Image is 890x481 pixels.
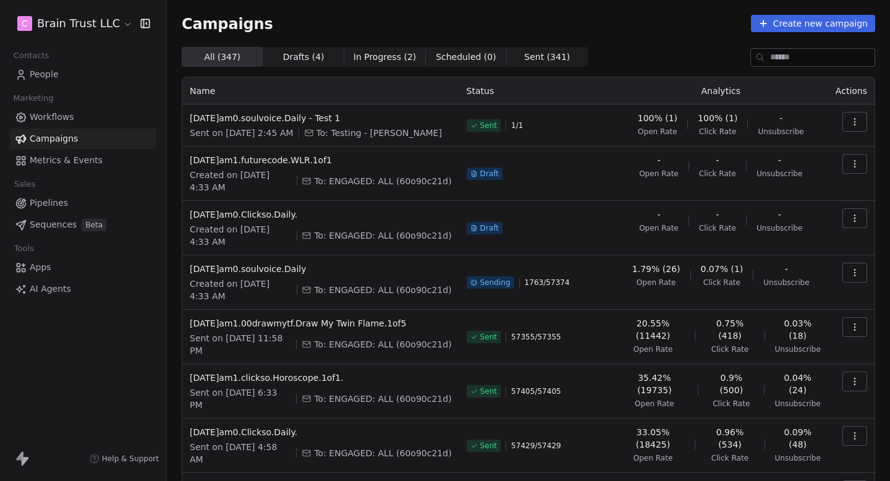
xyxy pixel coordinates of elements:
span: - [778,154,781,166]
span: 0.04% (24) [774,372,820,396]
th: Status [459,77,614,104]
span: Click Rate [713,399,750,409]
span: Sent on [DATE] 4:58 AM [190,441,291,466]
a: Campaigns [10,129,156,149]
span: Unsubscribe [756,223,802,233]
span: 100% (1) [698,112,737,124]
a: People [10,64,156,85]
span: Open Rate [634,344,673,354]
span: Created on [DATE] 4:33 AM [190,223,292,248]
span: Contacts [8,46,54,65]
span: 0.03% (18) [775,317,821,342]
a: Apps [10,257,156,278]
span: Click Rate [699,169,736,179]
span: 57355 / 57355 [511,332,561,342]
span: To: ENGAGED: ALL (60o90c21d) [314,284,451,296]
span: In Progress ( 2 ) [354,51,417,64]
span: Sent [480,386,497,396]
th: Name [182,77,459,104]
span: 1763 / 57374 [525,278,570,287]
span: Sent [480,332,497,342]
span: Drafts ( 4 ) [283,51,324,64]
span: Brain Trust LLC [37,15,120,32]
span: To: ENGAGED: ALL (60o90c21d) [314,393,451,405]
span: Workflows [30,111,74,124]
span: 1.79% (26) [632,263,680,275]
span: 1 / 1 [511,121,523,130]
span: 0.07% (1) [701,263,744,275]
span: Click Rate [703,278,740,287]
span: Click Rate [711,453,748,463]
span: To: Testing - Angie [316,127,442,139]
span: Pipelines [30,197,68,210]
span: Unsubscribe [775,344,821,354]
span: Unsubscribe [774,399,820,409]
span: - [785,263,788,275]
th: Actions [828,77,875,104]
span: Marketing [8,89,59,108]
span: C [22,17,28,30]
span: Help & Support [102,454,159,464]
span: [DATE]am1.clickso.Horoscope.1of1. [190,372,452,384]
a: Help & Support [90,454,159,464]
span: AI Agents [30,283,71,296]
a: Workflows [10,107,156,127]
span: 100% (1) [638,112,677,124]
span: [DATE]am0.Clickso.Daily. [190,426,452,438]
span: 57429 / 57429 [511,441,561,451]
span: Sequences [30,218,77,231]
span: Unsubscribe [763,278,809,287]
span: Created on [DATE] 4:33 AM [190,278,292,302]
a: AI Agents [10,279,156,299]
span: 0.9% (500) [708,372,754,396]
span: 20.55% (11442) [621,317,685,342]
span: To: ENGAGED: ALL (60o90c21d) [314,338,451,351]
span: 0.09% (48) [775,426,821,451]
button: CBrain Trust LLC [15,13,132,34]
span: To: ENGAGED: ALL (60o90c21d) [314,175,451,187]
span: - [657,154,660,166]
span: Click Rate [699,127,736,137]
span: Open Rate [635,399,674,409]
span: Sent [480,121,497,130]
span: Metrics & Events [30,154,103,167]
span: Scheduled ( 0 ) [436,51,496,64]
span: Open Rate [634,453,673,463]
span: Open Rate [639,169,679,179]
span: 57405 / 57405 [511,386,561,396]
span: People [30,68,59,81]
span: Draft [480,169,499,179]
span: Unsubscribe [758,127,803,137]
span: Sent on [DATE] 2:45 AM [190,127,294,139]
span: Sales [9,175,41,194]
span: Apps [30,261,51,274]
span: - [779,112,782,124]
span: Sent ( 341 ) [524,51,570,64]
th: Analytics [614,77,828,104]
span: To: ENGAGED: ALL (60o90c21d) [314,447,451,459]
span: [DATE]am0.soulvoice.Daily - Test 1 [190,112,452,124]
span: [DATE]am0.Clickso.Daily. [190,208,452,221]
span: Unsubscribe [775,453,821,463]
span: 0.96% (534) [705,426,754,451]
span: Click Rate [699,223,736,233]
span: To: ENGAGED: ALL (60o90c21d) [314,229,451,242]
span: - [778,208,781,221]
span: [DATE]am0.soulvoice.Daily [190,263,452,275]
a: Pipelines [10,193,156,213]
span: Campaigns [30,132,78,145]
button: Create new campaign [751,15,875,32]
span: Sent on [DATE] 11:58 PM [190,332,291,357]
span: Beta [82,219,106,231]
span: Open Rate [638,127,677,137]
span: 33.05% (18425) [621,426,685,451]
span: Open Rate [639,223,679,233]
span: [DATE]am1.00drawmytf.Draw My Twin Flame.1of5 [190,317,452,330]
a: Metrics & Events [10,150,156,171]
span: Sent on [DATE] 6:33 PM [190,386,291,411]
span: 0.75% (418) [705,317,754,342]
span: Draft [480,223,499,233]
span: Open Rate [637,278,676,287]
span: Created on [DATE] 4:33 AM [190,169,292,194]
span: - [657,208,660,221]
